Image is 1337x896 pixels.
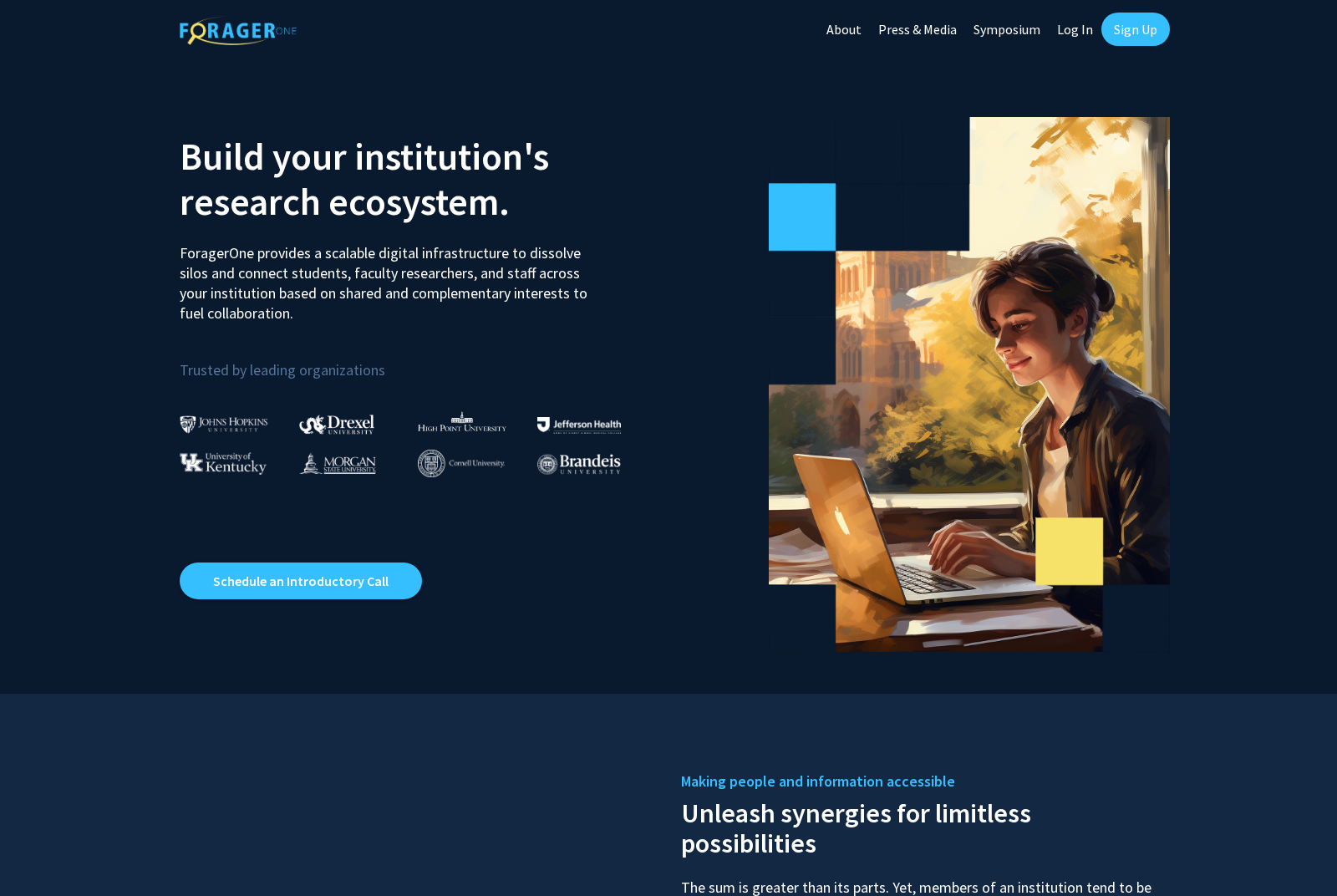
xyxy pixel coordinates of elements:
[418,450,505,477] img: Cornell University
[537,417,621,433] img: Thomas Jefferson University
[180,337,656,383] p: Trusted by leading organizations
[418,411,506,431] img: High Point University
[299,415,374,434] img: Drexel University
[681,769,1157,794] h5: Making people and information accessible
[180,134,656,224] h2: Build your institution's research ecosystem.
[180,452,267,475] img: University of Kentucky
[681,794,1157,858] h2: Unleash synergies for limitless possibilities
[180,563,422,599] a: Opens in a new tab
[180,231,599,323] p: ForagerOne provides a scalable digital infrastructure to dissolve silos and connect students, fac...
[13,821,71,883] iframe: Chat
[180,415,268,433] img: Johns Hopkins University
[537,454,621,475] img: Brandeis University
[1101,13,1170,46] a: Sign Up
[299,452,376,474] img: Morgan State University
[180,16,297,45] img: ForagerOne Logo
